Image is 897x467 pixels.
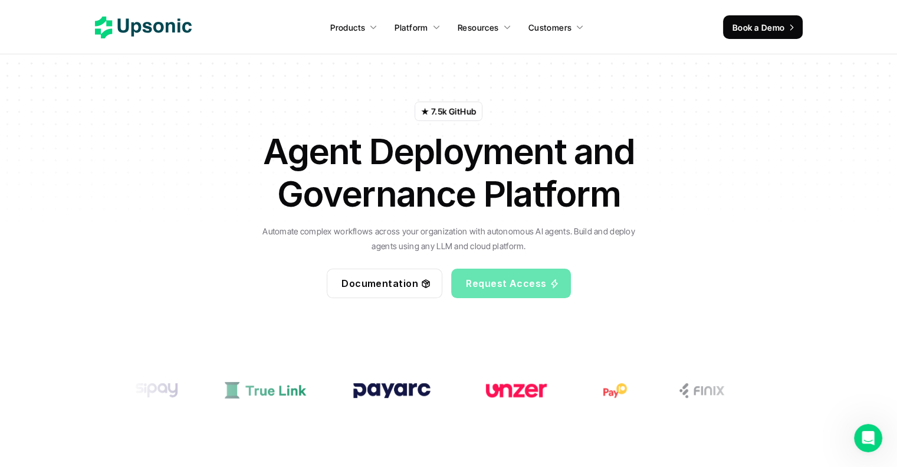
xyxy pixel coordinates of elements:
p: Request Access [466,275,547,292]
button: Mesajlar [118,355,236,403]
a: Documentation [327,269,442,298]
p: Products [330,21,365,34]
iframe: Intercom live chat [854,424,882,452]
p: Book a Demo [732,21,785,34]
div: Mümkün olan en kısa sürede yanıtlayacağız [24,122,197,146]
a: Request Access [451,269,571,298]
p: Resources [458,21,499,34]
p: Automate complex workflows across your organization with autonomous AI agents. Build and deploy a... [257,224,640,253]
span: [PERSON_NAME] [21,385,97,393]
div: Bize mesaj gönderinMümkün olan en kısa sürede yanıtlayacağız [12,99,224,156]
p: ★ 7.5k GitHub [421,105,476,117]
img: Profile image for Mehmet [160,19,184,43]
img: logo [24,28,107,47]
div: Bize mesaj gönderin [24,109,197,122]
h1: Agent Deployment and Governance Platform [242,130,655,215]
a: Products [323,17,385,38]
p: Customers [528,21,572,34]
p: Platform [395,21,428,34]
span: Mesajlar [160,385,195,393]
p: Documentation [341,275,418,292]
div: Kapat [203,19,224,40]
